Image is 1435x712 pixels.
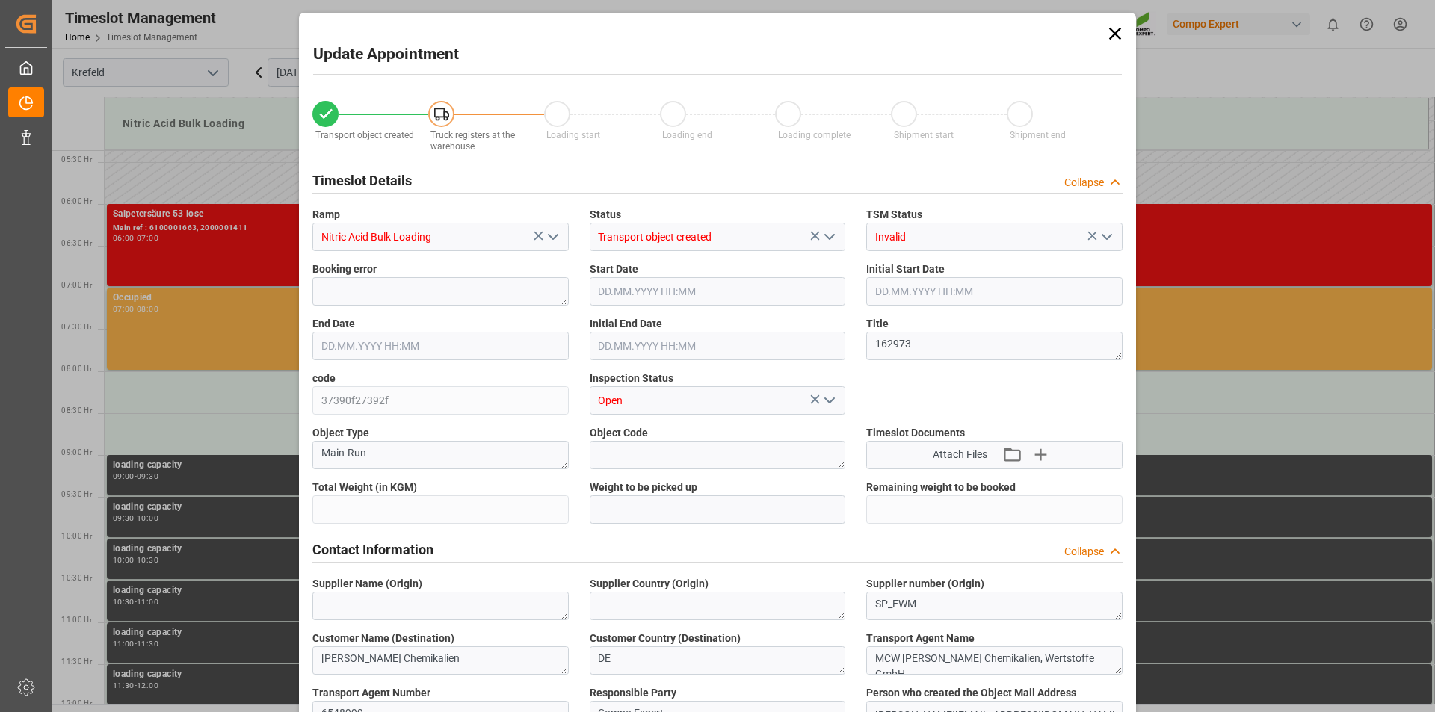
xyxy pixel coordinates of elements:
[590,685,676,701] span: Responsible Party
[866,277,1123,306] input: DD.MM.YYYY HH:MM
[933,447,987,462] span: Attach Files
[590,332,846,360] input: DD.MM.YYYY HH:MM
[315,130,414,140] span: Transport object created
[1064,175,1104,191] div: Collapse
[1064,544,1104,560] div: Collapse
[590,371,673,386] span: Inspection Status
[313,43,459,66] h2: Update Appointment
[312,332,569,360] input: DD.MM.YYYY HH:MM
[312,646,569,675] textarea: [PERSON_NAME] Chemikalien
[312,441,569,469] textarea: Main-Run
[312,576,422,592] span: Supplier Name (Origin)
[312,631,454,646] span: Customer Name (Destination)
[662,130,712,140] span: Loading end
[866,207,922,223] span: TSM Status
[818,389,840,412] button: open menu
[590,425,648,441] span: Object Code
[866,646,1123,675] textarea: MCW [PERSON_NAME] Chemikalien, Wertstoffe GmbH
[312,539,433,560] h2: Contact Information
[590,576,709,592] span: Supplier Country (Origin)
[590,631,741,646] span: Customer Country (Destination)
[546,130,600,140] span: Loading start
[312,316,355,332] span: End Date
[312,425,369,441] span: Object Type
[866,332,1123,360] textarea: 162973
[866,425,965,441] span: Timeslot Documents
[1094,226,1117,249] button: open menu
[312,371,336,386] span: code
[590,277,846,306] input: DD.MM.YYYY HH:MM
[818,226,840,249] button: open menu
[590,261,638,277] span: Start Date
[866,631,975,646] span: Transport Agent Name
[866,576,984,592] span: Supplier number (Origin)
[540,226,563,249] button: open menu
[590,480,697,495] span: Weight to be picked up
[590,316,662,332] span: Initial End Date
[590,646,846,675] textarea: DE
[312,480,417,495] span: Total Weight (in KGM)
[866,480,1016,495] span: Remaining weight to be booked
[590,207,621,223] span: Status
[430,130,515,152] span: Truck registers at the warehouse
[312,685,430,701] span: Transport Agent Number
[866,592,1123,620] textarea: SP_EWM
[312,207,340,223] span: Ramp
[590,223,846,251] input: Type to search/select
[778,130,851,140] span: Loading complete
[312,223,569,251] input: Type to search/select
[312,170,412,191] h2: Timeslot Details
[866,316,889,332] span: Title
[866,685,1076,701] span: Person who created the Object Mail Address
[866,261,945,277] span: Initial Start Date
[894,130,954,140] span: Shipment start
[1010,130,1066,140] span: Shipment end
[312,261,377,277] span: Booking error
